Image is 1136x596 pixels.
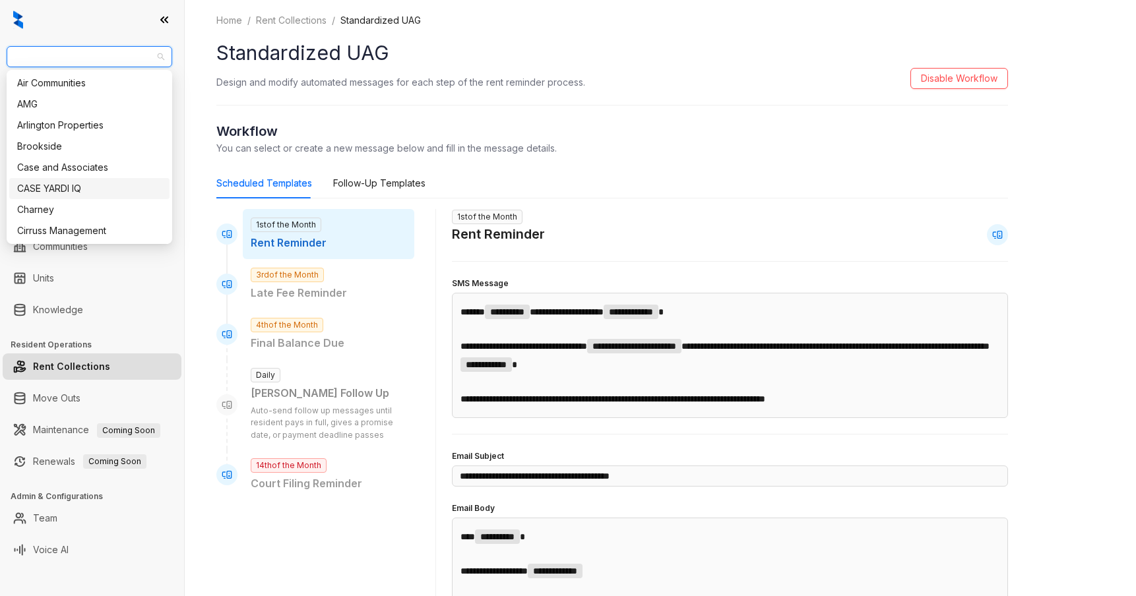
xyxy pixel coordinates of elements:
[216,38,1008,68] h1: Standardized UAG
[9,178,170,199] div: CASE YARDI IQ
[247,13,251,28] li: /
[452,502,1008,515] h4: Email Body
[216,121,1008,141] h2: Workflow
[216,141,1008,155] p: You can select or create a new message below and fill in the message details.
[251,235,406,251] p: Rent Reminder
[97,423,160,438] span: Coming Soon
[33,385,80,411] a: Move Outs
[9,220,170,241] div: Cirruss Management
[452,450,1008,463] h4: Email Subject
[17,223,162,238] div: Cirruss Management
[3,88,181,115] li: Leads
[17,181,162,196] div: CASE YARDI IQ
[332,13,335,28] li: /
[3,385,181,411] li: Move Outs
[17,160,162,175] div: Case and Associates
[17,202,162,217] div: Charney
[251,318,323,332] span: 4th of the Month
[251,475,406,492] p: Court Filing Reminder
[251,458,327,473] span: 14th of the Month
[3,537,181,563] li: Voice AI
[251,335,406,351] p: Final Balance Due
[3,145,181,171] li: Leasing
[3,297,181,323] li: Knowledge
[9,199,170,220] div: Charney
[33,448,146,475] a: RenewalsComing Soon
[452,278,1008,290] h4: SMS Message
[3,353,181,380] li: Rent Collections
[33,353,110,380] a: Rent Collections
[9,73,170,94] div: Air Communities
[9,136,170,157] div: Brookside
[11,491,184,502] h3: Admin & Configurations
[251,218,321,232] span: 1st of the Month
[33,233,88,260] a: Communities
[921,71,997,86] span: Disable Workflow
[452,210,522,224] span: 1st of the Month
[251,285,406,301] p: Late Fee Reminder
[15,47,164,67] span: United Apartment Group
[3,177,181,203] li: Collections
[9,94,170,115] div: AMG
[17,97,162,111] div: AMG
[333,176,426,191] div: Follow-Up Templates
[83,454,146,469] span: Coming Soon
[216,75,585,89] p: Design and modify automated messages for each step of the rent reminder process.
[251,385,406,402] div: [PERSON_NAME] Follow Up
[13,11,23,29] img: logo
[340,13,421,28] li: Standardized UAG
[253,13,329,28] a: Rent Collections
[3,448,181,475] li: Renewals
[251,268,324,282] span: 3rd of the Month
[452,224,545,245] h2: Rent Reminder
[3,265,181,291] li: Units
[17,118,162,133] div: Arlington Properties
[33,537,69,563] a: Voice AI
[3,233,181,260] li: Communities
[3,417,181,443] li: Maintenance
[11,339,184,351] h3: Resident Operations
[17,76,162,90] div: Air Communities
[17,139,162,154] div: Brookside
[9,115,170,136] div: Arlington Properties
[251,368,280,382] span: Daily
[33,297,83,323] a: Knowledge
[216,176,312,191] div: Scheduled Templates
[910,68,1008,89] button: Disable Workflow
[9,157,170,178] div: Case and Associates
[33,505,57,531] a: Team
[3,505,181,531] li: Team
[251,405,406,442] p: Auto-send follow up messages until resident pays in full, gives a promise date, or payment deadli...
[214,13,245,28] a: Home
[33,265,54,291] a: Units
